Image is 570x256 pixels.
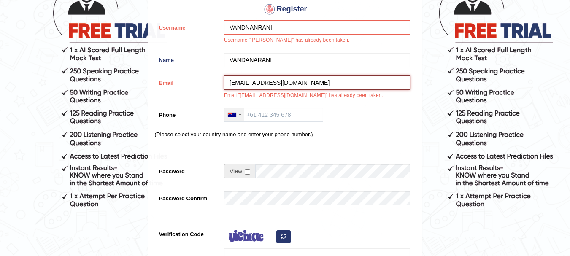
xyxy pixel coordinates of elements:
input: Show/Hide Password [245,169,250,175]
label: Password Confirm [155,191,220,202]
div: Australia: +61 [224,108,244,121]
p: (Please select your country name and enter your phone number.) [155,130,416,138]
label: Username [155,20,220,32]
label: Name [155,53,220,64]
input: +61 412 345 678 [224,108,323,122]
label: Phone [155,108,220,119]
label: Verification Code [155,227,220,238]
label: Email [155,75,220,87]
label: Password [155,164,220,175]
h4: Register [155,3,416,16]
